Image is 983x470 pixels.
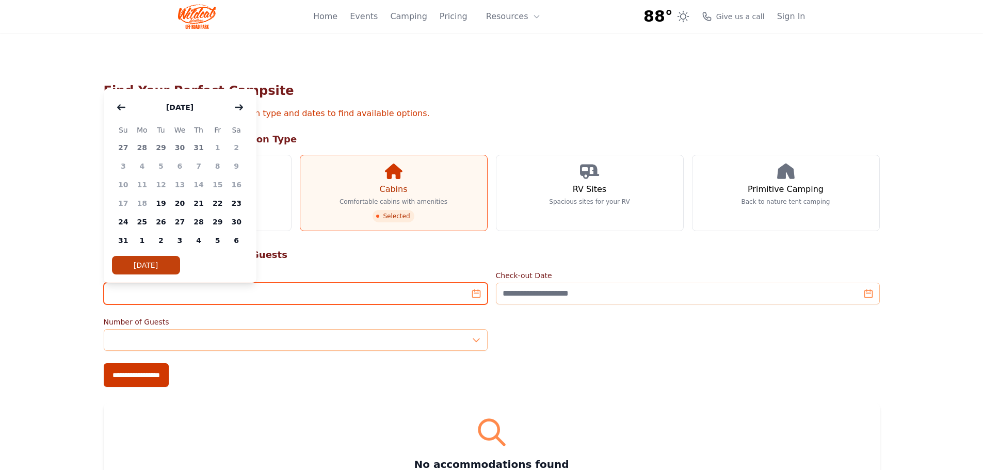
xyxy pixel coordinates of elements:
span: 28 [189,213,208,231]
span: 23 [227,194,246,213]
span: Selected [373,210,414,222]
span: 2 [152,231,171,250]
p: Select your preferred accommodation type and dates to find available options. [104,107,880,120]
span: 30 [170,138,189,157]
button: Resources [480,6,547,27]
a: Home [313,10,337,23]
span: 25 [133,213,152,231]
span: 3 [114,157,133,175]
span: 2 [227,138,246,157]
span: 24 [114,213,133,231]
h2: Step 1: Choose Accommodation Type [104,132,880,147]
a: Cabins Comfortable cabins with amenities Selected [300,155,488,231]
span: Su [114,124,133,136]
span: 27 [170,213,189,231]
p: Back to nature tent camping [742,198,830,206]
span: 8 [208,157,227,175]
a: Give us a call [702,11,765,22]
span: 18 [133,194,152,213]
span: Th [189,124,208,136]
span: 4 [189,231,208,250]
span: 6 [227,231,246,250]
span: 26 [152,213,171,231]
span: 27 [114,138,133,157]
a: RV Sites Spacious sites for your RV [496,155,684,231]
label: Number of Guests [104,317,488,327]
span: 88° [643,7,673,26]
span: 5 [208,231,227,250]
span: 15 [208,175,227,194]
span: 21 [189,194,208,213]
label: Check-in Date [104,270,488,281]
span: 19 [152,194,171,213]
span: 30 [227,213,246,231]
a: Sign In [777,10,805,23]
a: Pricing [440,10,468,23]
p: Comfortable cabins with amenities [340,198,447,206]
span: 5 [152,157,171,175]
span: 10 [114,175,133,194]
span: 22 [208,194,227,213]
span: 1 [133,231,152,250]
span: We [170,124,189,136]
a: Events [350,10,378,23]
span: Fr [208,124,227,136]
span: 14 [189,175,208,194]
span: 20 [170,194,189,213]
h3: Primitive Camping [748,183,824,196]
span: 6 [170,157,189,175]
button: [DATE] [112,256,180,274]
span: 7 [189,157,208,175]
h1: Find Your Perfect Campsite [104,83,880,99]
span: Tu [152,124,171,136]
span: 1 [208,138,227,157]
span: Give us a call [716,11,765,22]
span: Mo [133,124,152,136]
span: 11 [133,175,152,194]
span: 17 [114,194,133,213]
button: [DATE] [156,97,204,118]
h2: Step 2: Select Your Dates & Guests [104,248,880,262]
span: 3 [170,231,189,250]
a: Primitive Camping Back to nature tent camping [692,155,880,231]
span: 29 [208,213,227,231]
span: 31 [189,138,208,157]
img: Wildcat Logo [178,4,217,29]
span: 12 [152,175,171,194]
span: 9 [227,157,246,175]
span: Sa [227,124,246,136]
label: Check-out Date [496,270,880,281]
span: 28 [133,138,152,157]
a: Camping [390,10,427,23]
span: 29 [152,138,171,157]
span: 13 [170,175,189,194]
span: 31 [114,231,133,250]
h3: RV Sites [573,183,606,196]
p: Spacious sites for your RV [549,198,630,206]
span: 4 [133,157,152,175]
span: 16 [227,175,246,194]
h3: Cabins [379,183,407,196]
